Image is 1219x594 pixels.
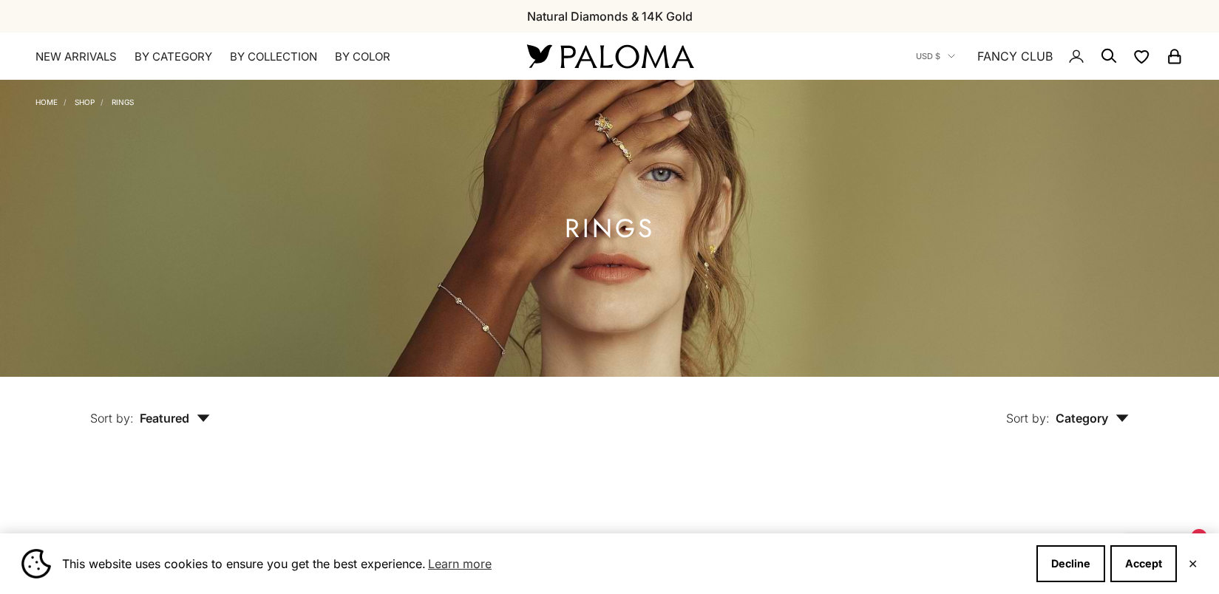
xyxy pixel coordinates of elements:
[1110,545,1177,582] button: Accept
[140,411,210,426] span: Featured
[1006,411,1050,426] span: Sort by:
[90,411,134,426] span: Sort by:
[112,98,134,106] a: Rings
[335,49,390,64] summary: By Color
[62,553,1025,575] span: This website uses cookies to ensure you get the best experience.
[916,49,940,63] span: USD $
[527,7,693,26] p: Natural Diamonds & 14K Gold
[35,49,492,64] nav: Primary navigation
[977,47,1053,66] a: FANCY CLUB
[135,49,212,64] summary: By Category
[1188,559,1198,568] button: Close
[565,219,655,238] h1: Rings
[56,377,244,439] button: Sort by: Featured
[21,549,51,578] img: Cookie banner
[35,49,117,64] a: NEW ARRIVALS
[35,98,58,106] a: Home
[426,553,494,575] a: Learn more
[230,49,317,64] summary: By Collection
[916,33,1184,80] nav: Secondary navigation
[1036,545,1105,582] button: Decline
[972,377,1163,439] button: Sort by: Category
[75,98,95,106] a: Shop
[916,49,955,63] button: USD $
[35,95,134,106] nav: Breadcrumb
[1056,411,1129,426] span: Category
